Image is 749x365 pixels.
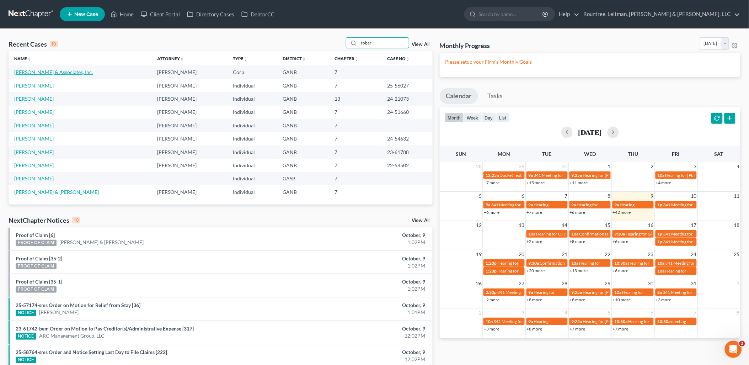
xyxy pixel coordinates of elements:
td: [PERSON_NAME] [151,119,227,132]
span: 4 [736,162,740,171]
td: Individual [227,106,277,119]
a: +13 more [570,268,588,273]
span: Hearing for [PERSON_NAME] [583,290,638,295]
a: +2 more [484,297,499,302]
span: 3 [521,308,525,317]
td: GANB [277,146,329,159]
span: Mon [498,151,510,157]
td: GANB [277,92,329,105]
span: 9a [615,202,619,207]
span: 9a [529,202,533,207]
div: October, 9 [294,325,426,332]
span: 9a [572,202,576,207]
a: [PERSON_NAME] [14,109,54,115]
span: 9a [529,319,533,324]
span: 10a [658,173,665,178]
i: unfold_more [354,57,359,61]
a: +3 more [656,297,672,302]
span: 2 [478,308,482,317]
span: meeting [672,319,686,324]
a: +8 more [570,297,585,302]
span: 24 [690,250,697,259]
a: 25-57174-sms Order on Motion for Relief from Stay [36] [16,302,140,308]
a: +7 more [613,326,628,332]
a: Client Portal [137,8,183,21]
span: 341 Meeting for [663,290,693,295]
a: +7 more [570,326,585,332]
span: Hearing [620,202,635,207]
span: Hearing for [577,202,598,207]
span: 10a [658,268,665,274]
a: 23-61742-bem Order on Motion to Pay Creditor(s)/Administrative Expense [317] [16,326,194,332]
span: Hearing for OTB Holding LLC, et al. [536,231,600,237]
span: Tue [542,151,552,157]
td: [PERSON_NAME] [151,106,227,119]
span: Wed [584,151,596,157]
span: Hearing [534,202,549,207]
td: Individual [227,172,277,185]
span: 31 [690,279,697,288]
span: Hearing for [628,260,650,266]
span: Sat [715,151,723,157]
span: 6 [650,308,654,317]
div: NOTICE [16,310,36,316]
div: October, 9 [294,255,426,262]
td: 7 [329,119,382,132]
span: Hearing [534,319,549,324]
div: Recent Cases [9,40,58,48]
td: Individual [227,79,277,92]
a: +7 more [527,210,542,215]
div: 10 [50,41,58,47]
a: View All [412,42,430,47]
span: 8a [658,290,662,295]
span: 9:25a [572,290,582,295]
span: 10a [572,260,579,266]
a: Proof of Claim [35-1] [16,279,62,285]
a: +8 more [570,239,585,244]
span: 10:30a [615,260,628,266]
span: 12 [475,221,482,229]
span: Hearing for [PERSON_NAME] [583,173,638,178]
span: Docket Text: for Wellmade Floor Coverings International, Inc., et al. [499,173,624,178]
span: 10 [690,192,697,200]
td: 7 [329,79,382,92]
a: Help [556,8,579,21]
td: Individual [227,119,277,132]
td: Individual [227,159,277,172]
td: 7 [329,172,382,185]
span: 21 [561,250,568,259]
td: GANB [277,106,329,119]
span: 9a [529,173,533,178]
a: 25-58764-sms Order and Notice Setting Last Day to File Claims [222] [16,349,167,355]
td: 7 [329,159,382,172]
a: Proof of Claim [35-2] [16,255,62,261]
a: Calendar [440,88,478,104]
td: 23-61788 [382,146,433,159]
div: 10 [72,217,80,223]
span: 7 [693,308,697,317]
div: PROOF OF CLAIM [16,263,57,270]
p: Please setup your Firm's Monthly Goals [445,58,735,65]
span: 2 [739,341,745,347]
span: 9:30a [529,260,539,266]
span: 8 [736,308,740,317]
span: 6 [521,192,525,200]
a: +6 more [613,239,628,244]
span: 13 [518,221,525,229]
span: 2 [650,162,654,171]
span: 25 [733,250,740,259]
div: 1:02PM [294,239,426,246]
td: 7 [329,106,382,119]
td: GASB [277,172,329,185]
span: 9a [486,202,490,207]
span: 9:25a [572,319,582,324]
span: 341 Meeting for [PERSON_NAME] [497,290,561,295]
button: list [496,113,510,122]
span: Hearing for [497,268,519,274]
a: [PERSON_NAME] [39,309,79,316]
iframe: Intercom live chat [725,341,742,358]
a: +8 more [527,297,542,302]
td: GANB [277,119,329,132]
a: Directory Cases [183,8,238,21]
button: month [445,113,464,122]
